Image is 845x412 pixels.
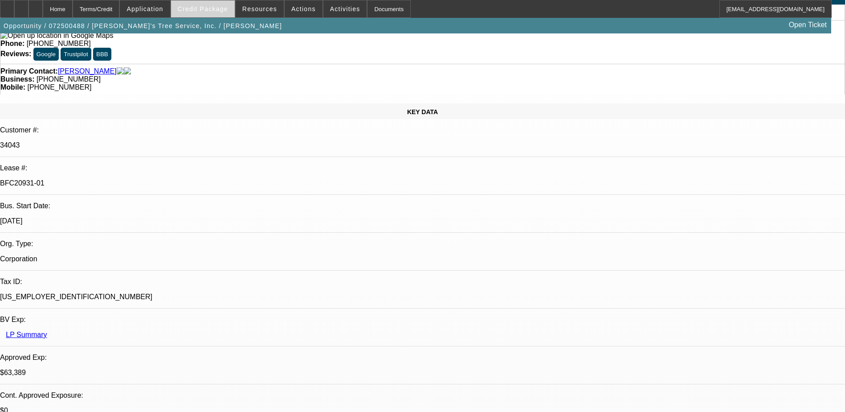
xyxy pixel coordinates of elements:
button: BBB [93,48,111,61]
a: [PERSON_NAME] [58,67,117,75]
span: Activities [330,5,360,12]
button: Google [33,48,59,61]
button: Application [120,0,170,17]
strong: Reviews: [0,50,31,58]
button: Actions [285,0,322,17]
span: [PHONE_NUMBER] [37,75,101,83]
button: Resources [236,0,284,17]
span: Resources [242,5,277,12]
span: Credit Package [178,5,228,12]
span: KEY DATA [407,108,438,115]
strong: Primary Contact: [0,67,58,75]
img: facebook-icon.png [117,67,124,75]
span: [PHONE_NUMBER] [27,40,91,47]
a: View Google Maps [0,32,113,39]
button: Trustpilot [61,48,91,61]
strong: Mobile: [0,83,25,91]
span: Application [127,5,163,12]
button: Activities [323,0,367,17]
button: Credit Package [171,0,235,17]
img: linkedin-icon.png [124,67,131,75]
strong: Phone: [0,40,24,47]
span: [PHONE_NUMBER] [27,83,91,91]
a: Open Ticket [785,17,830,33]
span: Actions [291,5,316,12]
span: Opportunity / 072500488 / [PERSON_NAME]'s Tree Service, Inc. / [PERSON_NAME] [4,22,282,29]
a: LP Summary [6,331,47,338]
strong: Business: [0,75,34,83]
